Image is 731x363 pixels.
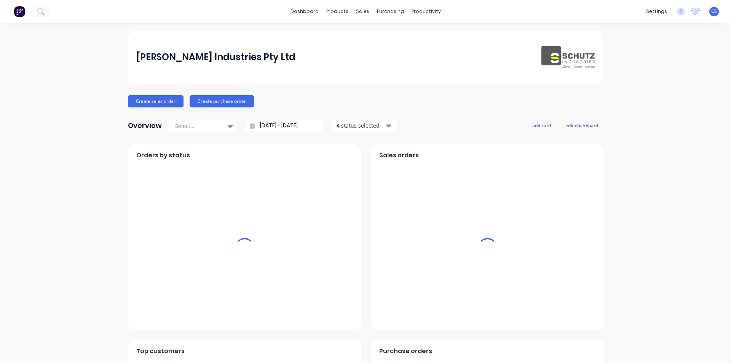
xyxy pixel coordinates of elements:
[332,120,397,131] button: 4 status selected
[136,151,190,160] span: Orders by status
[373,6,408,17] div: purchasing
[128,118,162,133] div: Overview
[541,46,595,69] img: Schutz Industries Pty Ltd
[287,6,322,17] a: dashboard
[379,347,432,356] span: Purchase orders
[136,50,295,65] div: [PERSON_NAME] Industries Pty Ltd
[14,6,25,17] img: Factory
[527,120,556,130] button: add card
[136,347,185,356] span: Top customers
[379,151,419,160] span: Sales orders
[560,120,603,130] button: edit dashboard
[711,8,717,15] span: CS
[337,122,385,130] div: 4 status selected
[642,6,671,17] div: settings
[352,6,373,17] div: sales
[190,95,254,107] button: Create purchase order
[408,6,445,17] div: productivity
[128,95,184,107] button: Create sales order
[322,6,352,17] div: products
